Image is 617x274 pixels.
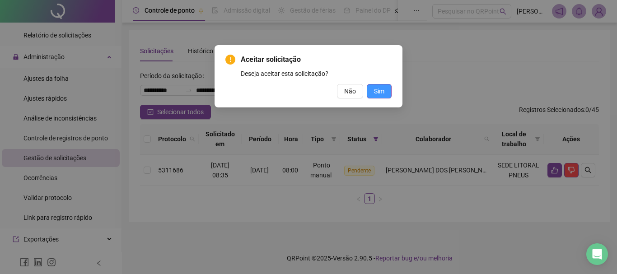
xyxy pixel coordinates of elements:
[225,55,235,65] span: exclamation-circle
[241,69,392,79] div: Deseja aceitar esta solicitação?
[344,86,356,96] span: Não
[337,84,363,98] button: Não
[586,243,608,265] div: Open Intercom Messenger
[374,86,384,96] span: Sim
[241,54,392,65] span: Aceitar solicitação
[367,84,392,98] button: Sim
